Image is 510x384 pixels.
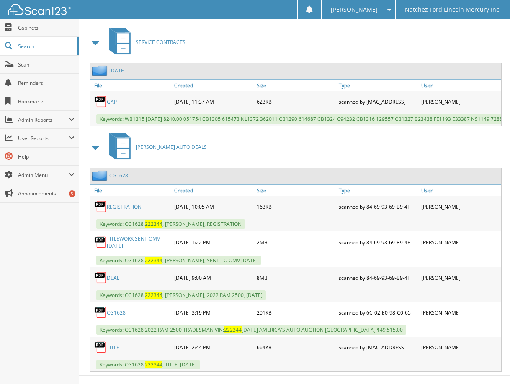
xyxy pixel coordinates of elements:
span: Keywords: CG1628, , [PERSON_NAME], REGISTRATION [96,219,245,229]
div: 5 [69,190,75,197]
a: TITLEWORK SENT OMV [DATE] [107,235,170,249]
div: 623KB [255,93,337,110]
span: Cabinets [18,24,75,31]
a: Type [337,80,419,91]
div: scanned by 84-69-93-69-B9-4F [337,233,419,251]
div: [DATE] 11:37 AM [172,93,254,110]
span: Bookmarks [18,98,75,105]
span: Keywords: CG1628, , TITLE, [DATE] [96,360,200,369]
span: Scan [18,61,75,68]
a: Created [172,80,254,91]
span: 222344 [145,292,162,299]
a: Size [255,185,337,196]
div: [DATE] 10:05 AM [172,198,254,215]
div: [PERSON_NAME] [419,304,501,321]
div: 664KB [255,339,337,356]
div: scanned by [MAC_ADDRESS] [337,339,419,356]
span: 222344 [145,257,162,264]
span: Keywords: CG1628, , [PERSON_NAME], SENT TO OMV [DATE] [96,256,261,265]
div: 163KB [255,198,337,215]
div: [DATE] 1:22 PM [172,233,254,251]
a: Created [172,185,254,196]
span: Natchez Ford Lincoln Mercury Inc. [405,7,501,12]
span: 222344 [145,220,162,228]
div: 2MB [255,233,337,251]
div: scanned by [MAC_ADDRESS] [337,93,419,110]
a: GAP [107,98,117,105]
img: PDF.png [94,341,107,353]
div: scanned by 84-69-93-69-B9-4F [337,269,419,286]
div: scanned by 6C-02-E0-98-C0-65 [337,304,419,321]
a: SERVICE CONTRACTS [104,26,185,59]
div: [DATE] 3:19 PM [172,304,254,321]
div: [DATE] 2:44 PM [172,339,254,356]
span: Admin Reports [18,116,69,123]
a: CG1628 [109,172,128,179]
span: Reminders [18,79,75,87]
img: PDF.png [94,200,107,213]
img: folder2.png [92,170,109,181]
div: 201KB [255,304,337,321]
a: User [419,80,501,91]
span: Help [18,153,75,160]
span: Admin Menu [18,172,69,179]
img: PDF.png [94,306,107,319]
span: Keywords: CG1628 2022 RAM 2500 TRADESMAN VIN: [DATE] AMERICA'S AUTO AUCTION [GEOGRAPHIC_DATA] $49... [96,325,406,335]
a: Size [255,80,337,91]
span: [PERSON_NAME] [331,7,378,12]
a: DEAL [107,274,119,282]
span: Keywords: CG1628, , [PERSON_NAME], 2022 RAM 2500, [DATE] [96,290,266,300]
a: [PERSON_NAME] AUTO DEALS [104,131,207,164]
span: SERVICE CONTRACTS [136,38,185,46]
span: Announcements [18,190,75,197]
div: [PERSON_NAME] [419,93,501,110]
a: REGISTRATION [107,203,142,210]
div: [DATE] 9:00 AM [172,269,254,286]
div: [PERSON_NAME] [419,339,501,356]
iframe: Chat Widget [468,344,510,384]
div: 8MB [255,269,337,286]
div: [PERSON_NAME] [419,233,501,251]
a: [DATE] [109,67,126,74]
span: 222344 [224,326,242,333]
img: folder2.png [92,65,109,76]
div: [PERSON_NAME] [419,269,501,286]
span: 222344 [145,361,162,368]
a: File [90,80,172,91]
a: User [419,185,501,196]
div: scanned by 84-69-93-69-B9-4F [337,198,419,215]
span: [PERSON_NAME] AUTO DEALS [136,143,207,151]
a: CG1628 [107,309,126,316]
a: File [90,185,172,196]
img: PDF.png [94,95,107,108]
a: Type [337,185,419,196]
img: PDF.png [94,236,107,248]
img: PDF.png [94,271,107,284]
span: User Reports [18,135,69,142]
img: scan123-logo-white.svg [8,4,71,15]
a: TITLE [107,344,119,351]
span: Search [18,43,73,50]
div: [PERSON_NAME] [419,198,501,215]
